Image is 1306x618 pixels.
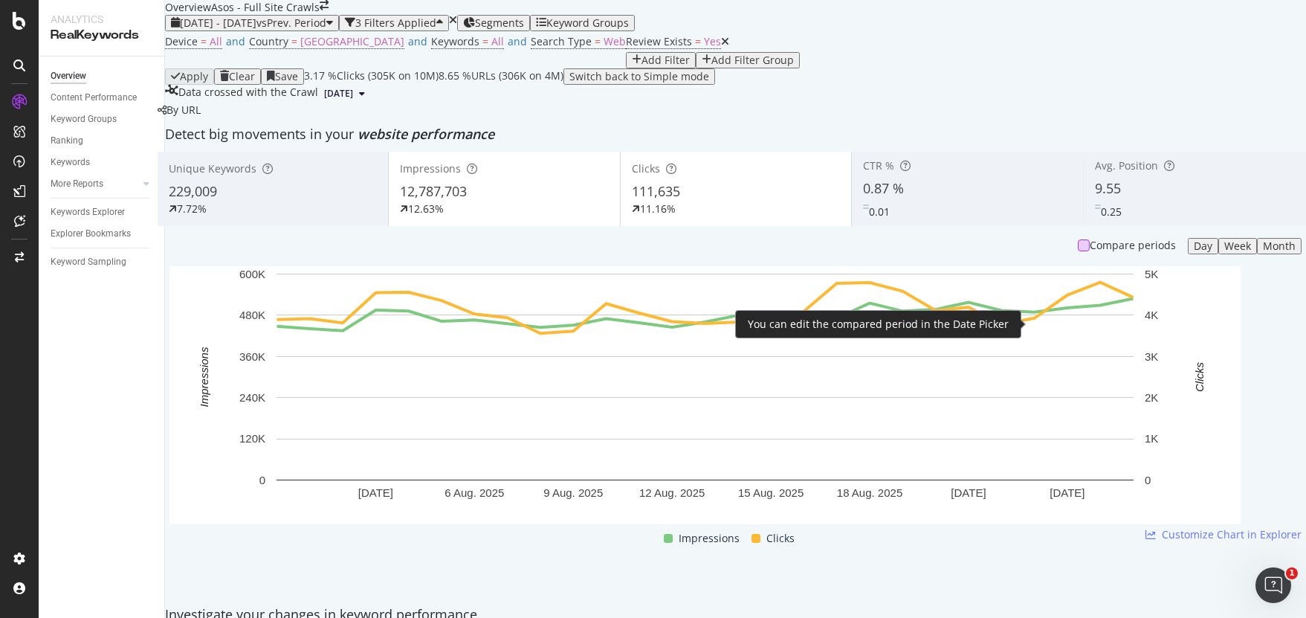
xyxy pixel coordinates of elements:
div: 3.17 % Clicks ( 305K on 10M ) [304,68,439,85]
div: 0.25 [1101,205,1122,219]
span: = [595,34,601,48]
button: [DATE] - [DATE]vsPrev. Period [165,15,339,31]
div: 11.16% [640,202,676,216]
div: RealKeywords [51,27,152,44]
a: Customize Chart in Explorer [1145,527,1302,542]
span: and [508,34,527,48]
span: All [210,34,222,48]
span: Keywords [431,34,479,48]
text: 4K [1145,309,1158,321]
button: Clear [214,68,261,85]
a: More Reports [51,176,139,192]
div: Add Filter Group [711,54,794,66]
div: Keywords [51,155,90,170]
button: Switch back to Simple mode [563,68,715,85]
div: Add Filter [641,54,690,66]
div: Explorer Bookmarks [51,226,131,242]
div: Ranking [51,133,83,149]
span: 9.55 [1095,179,1121,197]
text: 5K [1145,268,1158,280]
div: Keyword Groups [546,17,629,29]
text: 480K [239,309,265,321]
span: Yes [704,34,721,48]
span: Impressions [400,161,461,176]
button: Apply [165,68,214,85]
text: 0 [1145,474,1151,486]
span: Segments [475,16,524,30]
div: times [449,15,457,25]
span: and [408,34,427,48]
text: 1K [1145,432,1158,445]
button: Add Filter [626,52,696,68]
div: Keywords Explorer [51,205,125,220]
div: Overview [51,68,86,84]
span: 2025 Aug. 26th [324,87,353,100]
div: Detect big movements in your [165,125,1306,144]
span: Customize Chart in Explorer [1162,527,1302,542]
span: website performance [358,125,494,143]
span: CTR % [863,158,894,173]
div: legacy label [158,103,201,118]
div: Apply [180,71,208,83]
div: Compare periods [1090,238,1176,253]
svg: A chart. [169,266,1241,524]
span: Review Exists [626,34,692,48]
a: Explorer Bookmarks [51,226,154,242]
div: 7.72% [177,202,207,216]
text: [DATE] [1050,486,1084,499]
span: = [482,34,488,48]
img: Equal [863,205,869,209]
div: Save [275,71,298,83]
button: [DATE] [318,85,371,103]
a: Keywords [51,155,154,170]
span: All [491,34,504,48]
span: Device [165,34,198,48]
button: Keyword Groups [530,15,635,31]
span: Impressions [679,530,740,547]
text: 2K [1145,391,1158,404]
div: Switch back to Simple mode [569,71,709,83]
span: = [695,34,701,48]
button: Add Filter Group [696,52,800,68]
div: Day [1194,240,1212,252]
div: 3 Filters Applied [355,17,436,29]
div: Keyword Groups [51,112,117,127]
button: Day [1188,238,1218,254]
span: 229,009 [169,182,217,200]
div: Week [1224,240,1251,252]
span: Country [249,34,288,48]
div: 0.01 [869,205,890,219]
text: 3K [1145,350,1158,363]
span: [GEOGRAPHIC_DATA] [300,34,404,48]
text: 12 Aug. 2025 [639,486,705,499]
text: 600K [239,268,265,280]
text: 0 [259,474,265,486]
span: Unique Keywords [169,161,256,176]
div: 12.63% [408,202,444,216]
span: and [226,34,245,48]
span: 0.87 % [863,179,904,197]
span: Web [604,34,626,48]
text: Clicks [1193,362,1206,392]
span: Avg. Position [1095,158,1158,173]
span: 111,635 [632,182,680,200]
a: Overview [51,68,154,84]
span: Search Type [531,34,592,48]
div: You can edit the compared period in the Date Picker [748,317,1009,332]
span: = [201,34,207,48]
div: Month [1263,240,1296,252]
button: Save [261,68,304,85]
span: By URL [167,103,201,117]
div: Content Performance [51,90,137,106]
span: Clicks [632,161,660,176]
text: 360K [239,350,265,363]
a: Keyword Groups [51,112,154,127]
div: More Reports [51,176,103,192]
div: Keyword Sampling [51,254,126,270]
a: Content Performance [51,90,154,106]
span: vs Prev. Period [256,16,326,30]
button: Month [1257,238,1302,254]
span: [DATE] - [DATE] [180,16,256,30]
div: Analytics [51,12,152,27]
